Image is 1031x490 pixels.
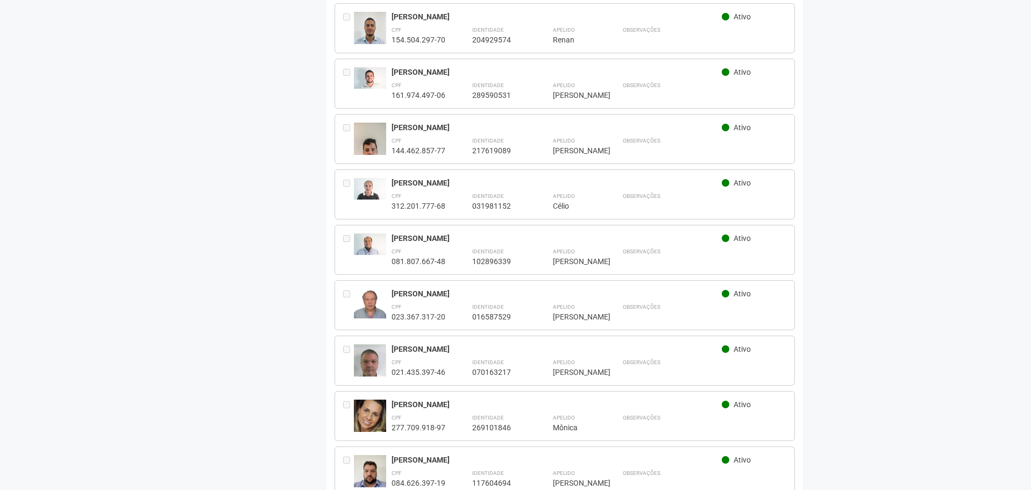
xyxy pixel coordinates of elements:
div: Renan [553,35,596,45]
strong: Apelido [553,82,575,88]
div: 016587529 [472,312,526,322]
div: [PERSON_NAME] [553,90,596,100]
div: 161.974.497-06 [392,90,445,100]
strong: Identidade [472,193,504,199]
div: 070163217 [472,367,526,377]
strong: Observações [623,193,660,199]
div: 117604694 [472,478,526,488]
div: 144.462.857-77 [392,146,445,155]
div: Entre em contato com a Aministração para solicitar o cancelamento ou 2a via [343,289,354,322]
strong: Identidade [472,304,504,310]
strong: Observações [623,304,660,310]
img: user.jpg [354,344,386,388]
div: Entre em contato com a Aministração para solicitar o cancelamento ou 2a via [343,12,354,45]
div: Entre em contato com a Aministração para solicitar o cancelamento ou 2a via [343,344,354,377]
div: Entre em contato com a Aministração para solicitar o cancelamento ou 2a via [343,67,354,100]
img: user.jpg [354,12,386,55]
strong: Identidade [472,27,504,33]
span: Ativo [734,179,751,187]
div: [PERSON_NAME] [392,455,722,465]
span: Ativo [734,234,751,243]
strong: Identidade [472,82,504,88]
strong: Observações [623,359,660,365]
strong: Apelido [553,193,575,199]
strong: Apelido [553,138,575,144]
span: Ativo [734,123,751,132]
strong: Observações [623,470,660,476]
strong: Observações [623,138,660,144]
span: Ativo [734,289,751,298]
span: Ativo [734,400,751,409]
strong: CPF [392,248,402,254]
img: user.jpg [354,67,386,89]
div: [PERSON_NAME] [553,367,596,377]
div: 031981152 [472,201,526,211]
div: Mônica [553,423,596,432]
strong: CPF [392,415,402,421]
strong: Identidade [472,470,504,476]
img: user.jpg [354,178,386,200]
div: 023.367.317-20 [392,312,445,322]
img: user.jpg [354,289,386,318]
strong: Observações [623,248,660,254]
div: 289590531 [472,90,526,100]
strong: Observações [623,27,660,33]
strong: Observações [623,415,660,421]
strong: CPF [392,359,402,365]
div: 102896339 [472,257,526,266]
strong: CPF [392,27,402,33]
strong: Apelido [553,470,575,476]
div: 204929574 [472,35,526,45]
strong: Identidade [472,248,504,254]
img: user.jpg [354,123,386,194]
strong: Apelido [553,304,575,310]
span: Ativo [734,68,751,76]
strong: CPF [392,193,402,199]
div: [PERSON_NAME] [392,344,722,354]
div: 084.626.397-19 [392,478,445,488]
strong: Apelido [553,248,575,254]
span: Ativo [734,12,751,21]
div: Entre em contato com a Aministração para solicitar o cancelamento ou 2a via [343,455,354,488]
strong: Observações [623,82,660,88]
strong: Apelido [553,27,575,33]
div: Entre em contato com a Aministração para solicitar o cancelamento ou 2a via [343,233,354,266]
div: [PERSON_NAME] [553,146,596,155]
strong: CPF [392,304,402,310]
div: [PERSON_NAME] [392,12,722,22]
strong: Apelido [553,415,575,421]
div: 277.709.918-97 [392,423,445,432]
span: Ativo [734,345,751,353]
img: user.jpg [354,400,386,438]
div: [PERSON_NAME] [553,257,596,266]
strong: CPF [392,138,402,144]
strong: Identidade [472,138,504,144]
div: [PERSON_NAME] [392,233,722,243]
div: 312.201.777-68 [392,201,445,211]
div: [PERSON_NAME] [392,123,722,132]
strong: Apelido [553,359,575,365]
div: [PERSON_NAME] [553,478,596,488]
div: Entre em contato com a Aministração para solicitar o cancelamento ou 2a via [343,123,354,155]
strong: CPF [392,470,402,476]
div: [PERSON_NAME] [392,289,722,299]
div: 081.807.667-48 [392,257,445,266]
img: user.jpg [354,233,386,255]
div: Entre em contato com a Aministração para solicitar o cancelamento ou 2a via [343,178,354,211]
div: [PERSON_NAME] [392,67,722,77]
div: 269101846 [472,423,526,432]
div: 021.435.397-46 [392,367,445,377]
strong: Identidade [472,359,504,365]
strong: CPF [392,82,402,88]
div: [PERSON_NAME] [392,178,722,188]
div: Entre em contato com a Aministração para solicitar o cancelamento ou 2a via [343,400,354,432]
div: 154.504.297-70 [392,35,445,45]
div: Célio [553,201,596,211]
div: 217619089 [472,146,526,155]
span: Ativo [734,456,751,464]
strong: Identidade [472,415,504,421]
div: [PERSON_NAME] [553,312,596,322]
div: [PERSON_NAME] [392,400,722,409]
